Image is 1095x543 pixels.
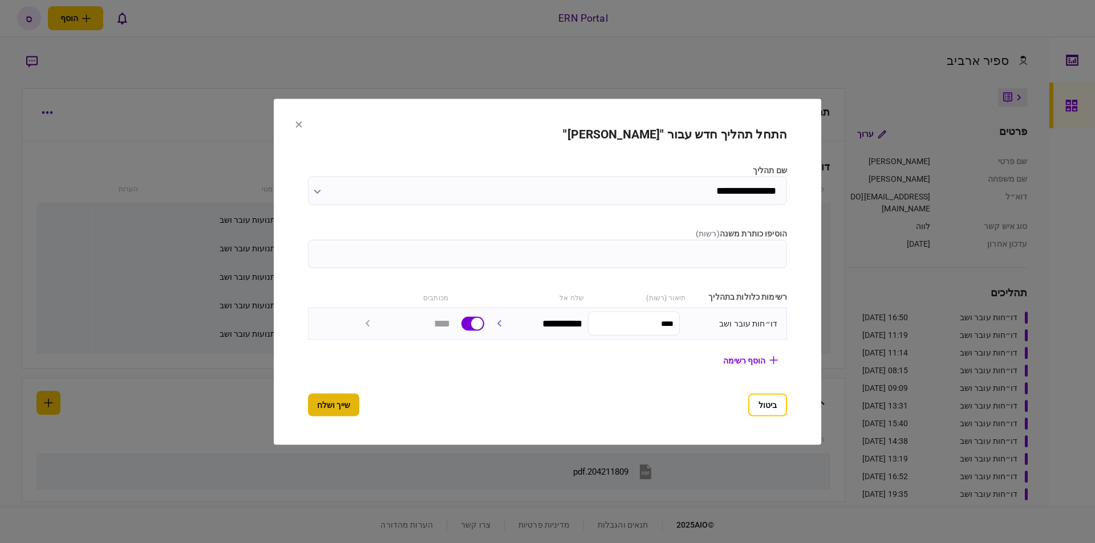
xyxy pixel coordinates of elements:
h2: התחל תהליך חדש עבור "[PERSON_NAME]" [308,127,787,141]
div: מכותבים [352,291,448,303]
div: דו״חות עובר ושב [686,317,777,329]
span: ( רשות ) [696,228,720,238]
input: הוסיפו כותרת משנה [308,239,787,268]
button: הוסף רשימה [714,350,787,370]
button: ביטול [748,393,787,416]
button: שייך ושלח [308,393,359,416]
div: שלח אל [488,291,584,303]
label: שם תהליך [308,164,787,176]
input: שם תהליך [308,176,787,205]
div: רשימות כלולות בתהליך [691,291,787,303]
div: תיאור (רשות) [590,291,686,303]
label: הוסיפו כותרת משנה [308,227,787,239]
